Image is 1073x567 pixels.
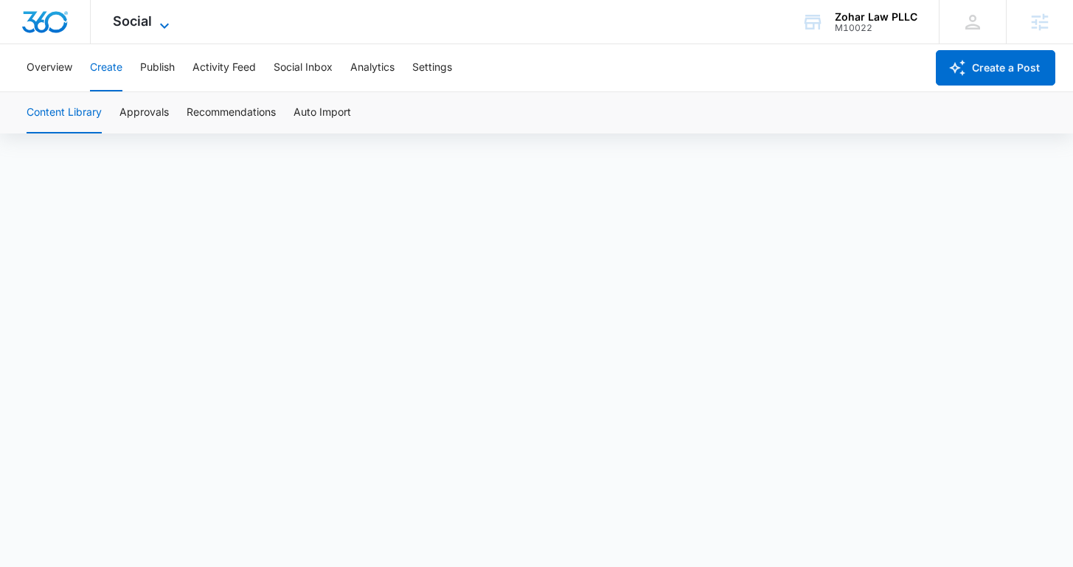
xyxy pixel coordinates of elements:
[294,92,351,133] button: Auto Import
[119,92,169,133] button: Approvals
[835,11,917,23] div: account name
[412,44,452,91] button: Settings
[27,92,102,133] button: Content Library
[350,44,395,91] button: Analytics
[835,23,917,33] div: account id
[192,44,256,91] button: Activity Feed
[936,50,1055,86] button: Create a Post
[274,44,333,91] button: Social Inbox
[113,13,152,29] span: Social
[90,44,122,91] button: Create
[27,44,72,91] button: Overview
[140,44,175,91] button: Publish
[187,92,276,133] button: Recommendations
